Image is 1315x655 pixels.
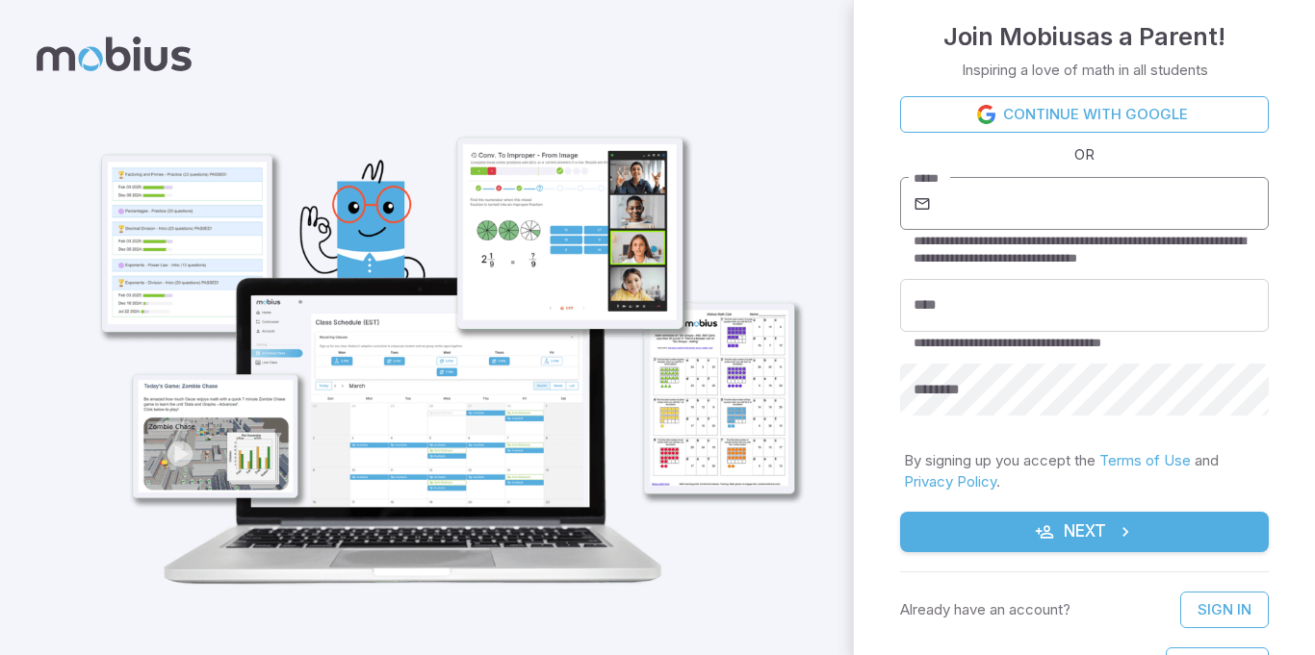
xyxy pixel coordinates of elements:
[64,54,819,608] img: parent_1-illustration
[962,60,1208,81] p: Inspiring a love of math in all students
[904,472,996,491] a: Privacy Policy
[900,599,1070,620] p: Already have an account?
[943,17,1225,56] h4: Join Mobius as a Parent !
[900,96,1269,133] a: Continue with Google
[1099,451,1191,469] a: Terms of Use
[1070,144,1099,165] span: OR
[904,450,1265,492] p: By signing up you accept the and .
[900,512,1269,552] button: Next
[1180,592,1269,628] a: Sign In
